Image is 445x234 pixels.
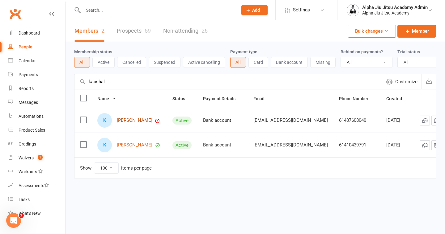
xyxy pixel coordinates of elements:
span: Payment Details [203,96,242,101]
div: Bank account [203,118,242,123]
div: Active [172,141,192,149]
button: Suspended [149,57,180,68]
div: People [19,44,32,49]
div: Dashboard [19,31,40,35]
div: 61407608040 [339,118,375,123]
a: Clubworx [7,6,23,22]
button: Created [386,95,409,102]
div: [DATE] [386,142,409,148]
span: Settings [293,3,310,17]
span: [EMAIL_ADDRESS][DOMAIN_NAME] [253,114,328,126]
div: Assessments [19,183,49,188]
div: Show [80,162,152,174]
div: 2 [101,27,104,34]
div: Alpha Jiu Jitsu Academy [362,10,428,16]
div: Tasks [19,197,30,202]
div: Gradings [19,142,36,146]
div: Waivers [19,155,34,160]
span: 2 [19,213,24,218]
label: Trial status [397,49,420,54]
button: Name [97,95,116,102]
a: People [8,40,65,54]
a: Assessments [8,179,65,193]
div: K [97,138,112,152]
button: Active [92,57,115,68]
input: Search... [81,6,233,14]
div: Workouts [19,169,37,174]
a: Dashboard [8,26,65,40]
button: Bank account [271,57,308,68]
div: Product Sales [19,128,45,133]
a: Payments [8,68,65,82]
a: What's New [8,207,65,220]
button: Payment Details [203,95,242,102]
a: Workouts [8,165,65,179]
span: Status [172,96,192,101]
a: Prospects59 [117,20,151,42]
a: Tasks [8,193,65,207]
input: Search by contact name [74,74,382,89]
label: Membership status [74,49,112,54]
a: Members2 [74,20,104,42]
button: All [74,57,90,68]
button: Card [248,57,268,68]
span: Email [253,96,271,101]
button: Phone Number [339,95,375,102]
span: Name [97,96,116,101]
a: Waivers 1 [8,151,65,165]
div: Alpha Jiu Jitsu Academy Admin [362,5,428,10]
div: 59 [145,27,151,34]
button: Missing [310,57,336,68]
div: [DATE] [386,118,409,123]
div: Calendar [19,58,36,63]
button: Active cancelling [183,57,225,68]
div: 26 [201,27,208,34]
span: Customize [395,78,417,85]
button: Customize [382,74,422,89]
button: Bulk changes [348,25,396,38]
a: Messages [8,96,65,109]
iframe: Intercom live chat [6,213,21,228]
a: Reports [8,82,65,96]
span: Phone Number [339,96,375,101]
div: Messages [19,100,38,105]
span: Member [412,27,429,35]
a: Calendar [8,54,65,68]
a: [PERSON_NAME] [117,118,152,123]
a: Non-attending26 [163,20,208,42]
a: Automations [8,109,65,123]
div: What's New [19,211,41,216]
div: Reports [19,86,34,91]
button: Email [253,95,271,102]
span: [EMAIL_ADDRESS][DOMAIN_NAME] [253,139,328,151]
div: Payments [19,72,38,77]
div: K [97,113,112,128]
a: [PERSON_NAME] [117,142,152,148]
span: Created [386,96,409,101]
span: Add [252,8,260,13]
label: Behind on payments? [341,49,383,54]
a: Member [397,25,436,38]
label: Payment type [230,49,257,54]
div: 61410439791 [339,142,375,148]
div: Bank account [203,142,242,148]
img: thumb_image1751406779.png [347,4,359,16]
span: 1 [38,155,43,160]
a: Product Sales [8,123,65,137]
div: Automations [19,114,44,119]
a: Gradings [8,137,65,151]
button: All [230,57,246,68]
div: Active [172,117,192,125]
button: Add [241,5,268,15]
div: items per page [121,166,152,171]
button: Status [172,95,192,102]
button: Cancelled [117,57,146,68]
